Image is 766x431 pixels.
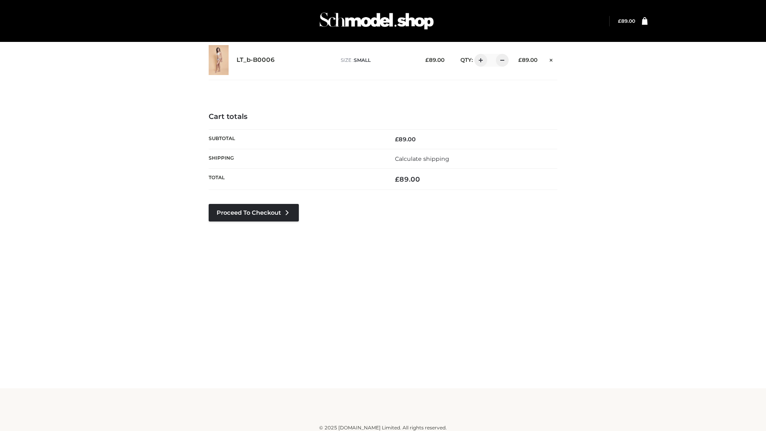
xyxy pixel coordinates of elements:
a: Proceed to Checkout [209,204,299,221]
span: £ [518,57,522,63]
span: £ [618,18,621,24]
div: QTY: [452,54,506,67]
a: £89.00 [618,18,635,24]
th: Shipping [209,149,383,168]
a: Calculate shipping [395,155,449,162]
h4: Cart totals [209,113,557,121]
th: Subtotal [209,129,383,149]
bdi: 89.00 [618,18,635,24]
span: £ [395,136,399,143]
img: Schmodel Admin 964 [317,5,436,37]
span: £ [395,175,399,183]
bdi: 89.00 [395,136,416,143]
bdi: 89.00 [395,175,420,183]
span: £ [425,57,429,63]
p: size : [341,57,413,64]
bdi: 89.00 [425,57,444,63]
a: LT_b-B0006 [237,56,275,64]
a: Remove this item [545,54,557,64]
span: SMALL [354,57,371,63]
th: Total [209,169,383,190]
bdi: 89.00 [518,57,537,63]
